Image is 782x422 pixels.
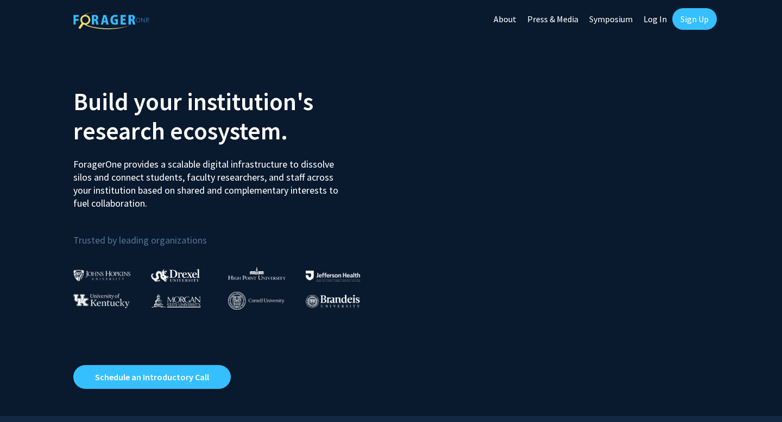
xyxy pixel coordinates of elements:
[228,267,286,280] img: High Point University
[73,293,130,308] img: University of Kentucky
[306,271,360,281] img: Thomas Jefferson University
[306,295,360,308] img: Brandeis University
[228,292,285,310] img: Cornell University
[151,293,201,308] img: Morgan State University
[672,8,717,30] a: Sign Up
[73,365,231,389] a: Opens in a new tab
[73,219,383,248] p: Trusted by leading organizations
[73,150,346,210] p: ForagerOne provides a scalable digital infrastructure to dissolve silos and connect students, fac...
[73,270,131,281] img: Johns Hopkins University
[73,87,383,145] h2: Build your institution's research ecosystem.
[73,10,149,29] img: ForagerOne Logo
[151,269,200,282] img: Drexel University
